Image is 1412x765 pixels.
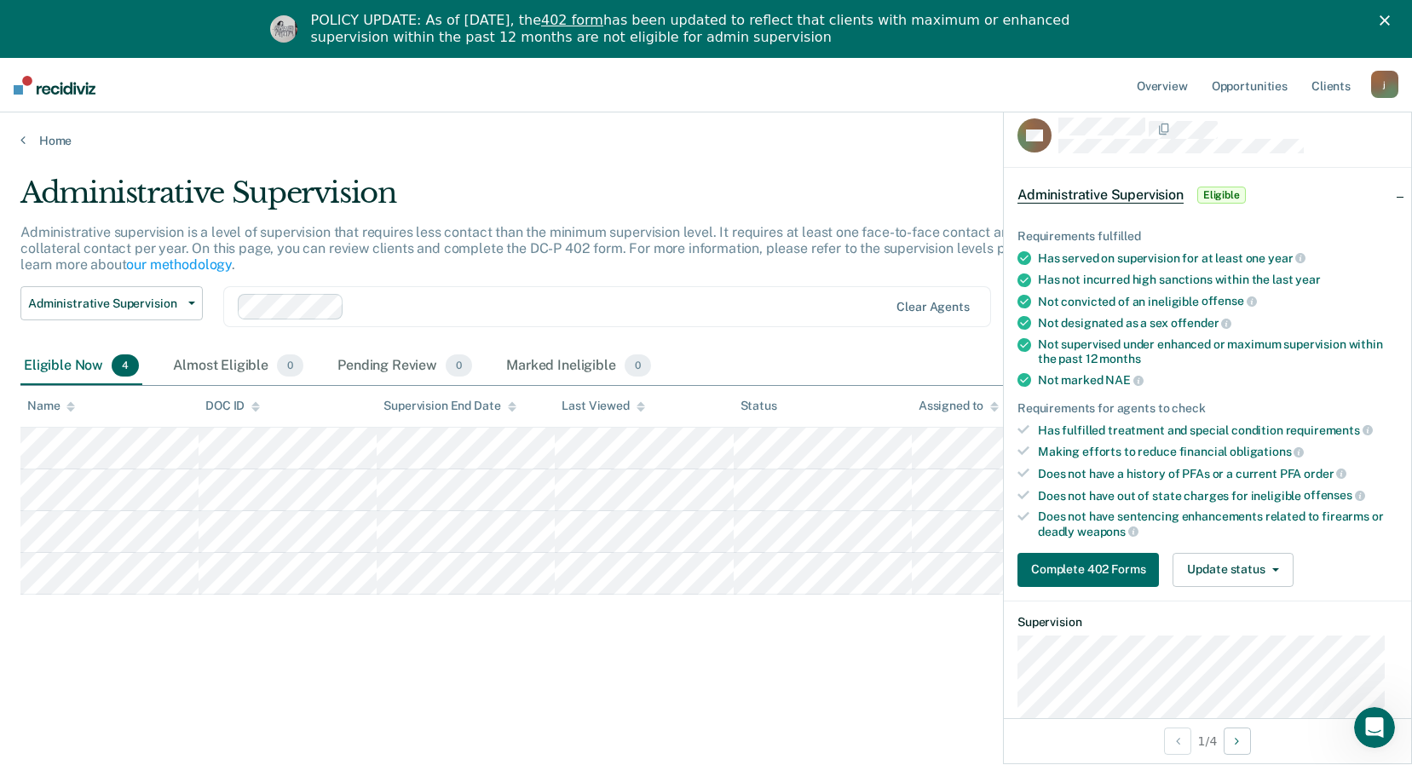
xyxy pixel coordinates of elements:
[1371,71,1398,98] div: j
[20,224,1075,273] p: Administrative supervision is a level of supervision that requires less contact than the minimum ...
[311,12,1115,46] div: POLICY UPDATE: As of [DATE], the has been updated to reflect that clients with maximum or enhance...
[541,12,603,28] a: 402 form
[1286,423,1373,437] span: requirements
[1224,728,1251,755] button: Next Opportunity
[1099,352,1140,365] span: months
[1038,509,1398,538] div: Does not have sentencing enhancements related to firearms or deadly
[503,348,654,385] div: Marked Ineligible
[1164,728,1191,755] button: Previous Opportunity
[1017,229,1398,244] div: Requirements fulfilled
[1380,15,1397,26] div: Close
[27,399,75,413] div: Name
[1038,444,1398,459] div: Making efforts to reduce financial
[1268,251,1305,265] span: year
[741,399,777,413] div: Status
[919,399,999,413] div: Assigned to
[1133,58,1191,112] a: Overview
[1038,315,1398,331] div: Not designated as a sex
[334,348,475,385] div: Pending Review
[1004,168,1411,222] div: Administrative SupervisionEligible
[1038,294,1398,309] div: Not convicted of an ineligible
[1017,553,1166,587] a: Complete 402 Forms
[1017,401,1398,416] div: Requirements for agents to check
[1295,273,1320,286] span: year
[1105,373,1143,387] span: NAE
[1173,553,1293,587] button: Update status
[270,15,297,43] img: Profile image for Kim
[20,175,1080,224] div: Administrative Supervision
[1004,718,1411,763] div: 1 / 4
[170,348,307,385] div: Almost Eligible
[383,399,516,413] div: Supervision End Date
[446,354,472,377] span: 0
[277,354,303,377] span: 0
[20,348,142,385] div: Eligible Now
[1038,250,1398,266] div: Has served on supervision for at least one
[1308,58,1354,112] a: Clients
[20,133,1392,148] a: Home
[126,256,232,273] a: our methodology
[1202,294,1257,308] span: offense
[1171,316,1232,330] span: offender
[205,399,260,413] div: DOC ID
[14,76,95,95] img: Recidiviz
[1304,488,1365,502] span: offenses
[1038,423,1398,438] div: Has fulfilled treatment and special condition
[562,399,644,413] div: Last Viewed
[1038,337,1398,366] div: Not supervised under enhanced or maximum supervision within the past 12
[28,296,182,311] span: Administrative Supervision
[1197,187,1246,204] span: Eligible
[1017,615,1398,630] dt: Supervision
[896,300,969,314] div: Clear agents
[1038,488,1398,503] div: Does not have out of state charges for ineligible
[1354,707,1395,748] iframe: Intercom live chat
[1038,273,1398,287] div: Has not incurred high sanctions within the last
[1230,445,1304,458] span: obligations
[1017,553,1159,587] button: Complete 402 Forms
[1038,466,1398,481] div: Does not have a history of PFAs or a current PFA order
[1208,58,1291,112] a: Opportunities
[1017,187,1184,204] span: Administrative Supervision
[1077,525,1138,538] span: weapons
[625,354,651,377] span: 0
[1038,372,1398,388] div: Not marked
[112,354,139,377] span: 4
